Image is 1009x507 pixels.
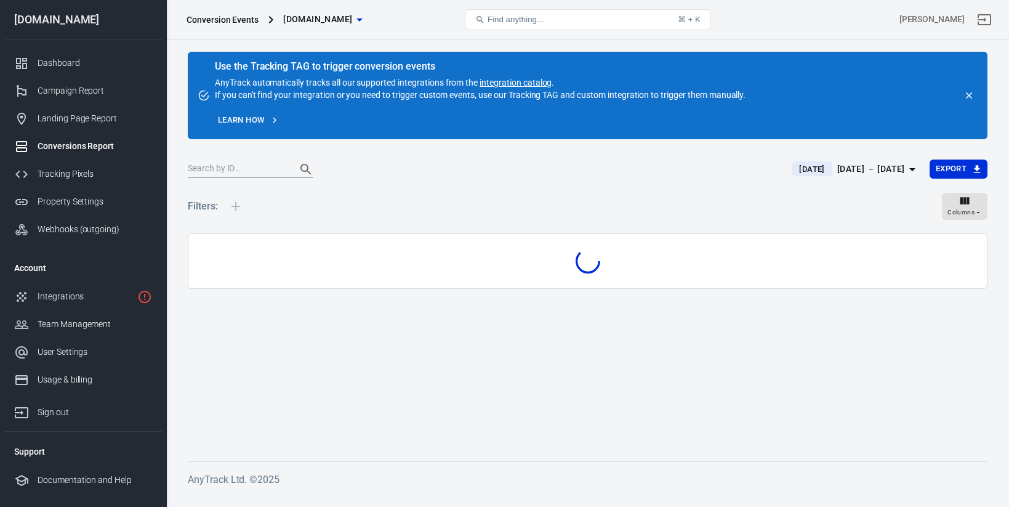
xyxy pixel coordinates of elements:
a: Dashboard [4,49,162,77]
a: Landing Page Report [4,105,162,132]
div: Account id: E4RdZofE [899,13,965,26]
h6: AnyTrack Ltd. © 2025 [188,472,987,487]
a: Usage & billing [4,366,162,394]
div: Conversions Report [38,140,152,153]
button: close [960,87,978,104]
div: Usage & billing [38,373,152,386]
div: Tracking Pixels [38,168,152,180]
a: Property Settings [4,188,162,216]
a: Conversions Report [4,132,162,160]
h5: Filters: [188,187,218,226]
a: Webhooks (outgoing) [4,216,162,243]
button: [DOMAIN_NAME] [278,8,367,31]
span: [DATE] [794,163,829,176]
a: Learn how [215,111,282,130]
button: Search [291,155,321,184]
span: Columns [947,207,975,218]
div: Sign out [38,406,152,419]
div: Dashboard [38,57,152,70]
div: [DOMAIN_NAME] [4,14,162,25]
div: Webhooks (outgoing) [38,223,152,236]
button: Columns [942,193,987,220]
a: integration catalog [480,78,552,87]
a: Sign out [4,394,162,426]
button: [DATE][DATE] － [DATE] [782,159,929,179]
div: Use the Tracking TAG to trigger conversion events [215,60,746,73]
a: Team Management [4,310,162,338]
span: Find anything... [488,15,544,24]
li: Account [4,253,162,283]
a: Tracking Pixels [4,160,162,188]
a: Sign out [970,5,999,34]
input: Search by ID... [188,161,286,177]
a: Campaign Report [4,77,162,105]
button: Export [930,160,987,179]
a: User Settings [4,338,162,366]
svg: 1 networks not verified yet [137,290,152,304]
span: viviendofit.shop [283,12,352,27]
button: Find anything...⌘ + K [465,9,711,30]
div: Integrations [38,290,132,303]
a: Integrations [4,283,162,310]
div: User Settings [38,346,152,359]
div: Team Management [38,318,152,331]
div: [DATE] － [DATE] [837,161,905,177]
div: Documentation and Help [38,474,152,487]
div: Conversion Events [187,14,259,26]
div: ⌘ + K [678,15,701,24]
li: Support [4,437,162,466]
div: Property Settings [38,195,152,208]
div: Landing Page Report [38,112,152,125]
div: Campaign Report [38,84,152,97]
div: AnyTrack automatically tracks all our supported integrations from the . If you can't find your in... [215,62,746,101]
